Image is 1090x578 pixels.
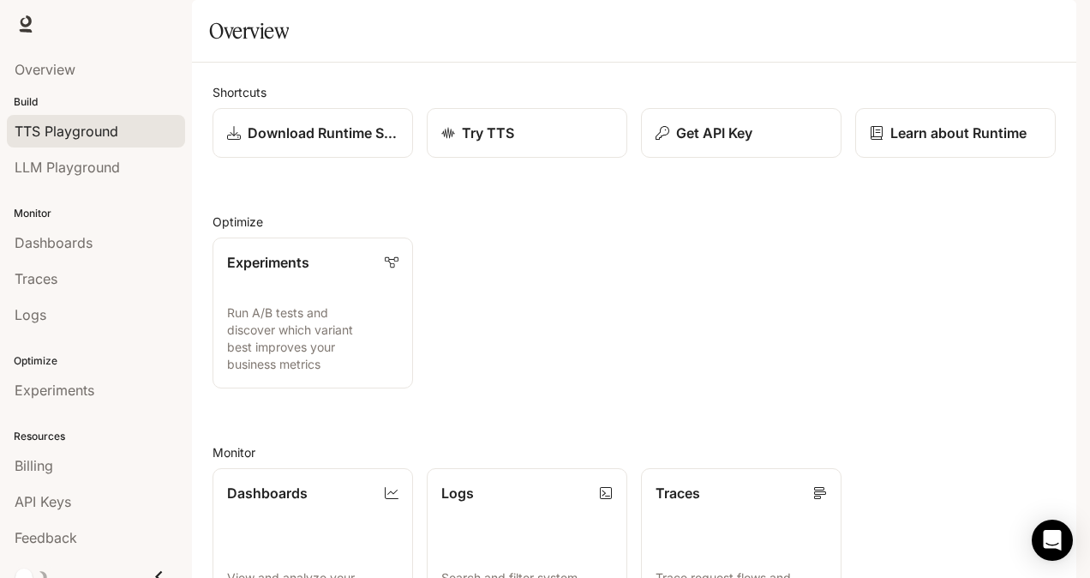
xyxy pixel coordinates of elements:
[213,443,1056,461] h2: Monitor
[213,108,413,158] a: Download Runtime SDK
[641,108,841,158] button: Get API Key
[213,238,413,388] a: ExperimentsRun A/B tests and discover which variant best improves your business metrics
[656,483,700,503] p: Traces
[427,108,627,158] a: Try TTS
[248,123,398,143] p: Download Runtime SDK
[209,14,289,48] h1: Overview
[213,83,1056,101] h2: Shortcuts
[855,108,1056,158] a: Learn about Runtime
[1032,520,1073,561] div: Open Intercom Messenger
[213,213,1056,231] h2: Optimize
[441,483,474,503] p: Logs
[676,123,752,143] p: Get API Key
[227,483,308,503] p: Dashboards
[890,123,1027,143] p: Learn about Runtime
[462,123,514,143] p: Try TTS
[227,304,398,373] p: Run A/B tests and discover which variant best improves your business metrics
[227,252,309,273] p: Experiments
